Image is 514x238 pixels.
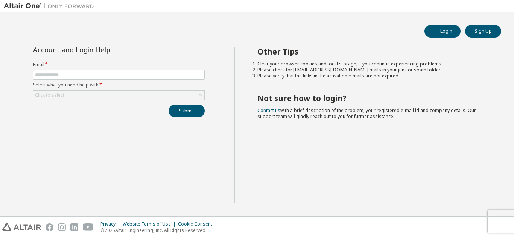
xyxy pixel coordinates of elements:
[465,25,501,38] button: Sign Up
[83,223,94,231] img: youtube.svg
[257,107,476,120] span: with a brief description of the problem, your registered e-mail id and company details. Our suppo...
[424,25,461,38] button: Login
[257,107,280,114] a: Contact us
[257,73,488,79] li: Please verify that the links in the activation e-mails are not expired.
[46,223,53,231] img: facebook.svg
[33,47,170,53] div: Account and Login Help
[2,223,41,231] img: altair_logo.svg
[35,92,64,98] div: Click to select
[257,93,488,103] h2: Not sure how to login?
[257,61,488,67] li: Clear your browser cookies and local storage, if you continue experiencing problems.
[100,221,123,227] div: Privacy
[257,67,488,73] li: Please check for [EMAIL_ADDRESS][DOMAIN_NAME] mails in your junk or spam folder.
[58,223,66,231] img: instagram.svg
[257,47,488,56] h2: Other Tips
[33,91,204,100] div: Click to select
[33,62,205,68] label: Email
[4,2,98,10] img: Altair One
[178,221,217,227] div: Cookie Consent
[33,82,205,88] label: Select what you need help with
[100,227,217,233] p: © 2025 Altair Engineering, Inc. All Rights Reserved.
[70,223,78,231] img: linkedin.svg
[123,221,178,227] div: Website Terms of Use
[169,105,205,117] button: Submit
